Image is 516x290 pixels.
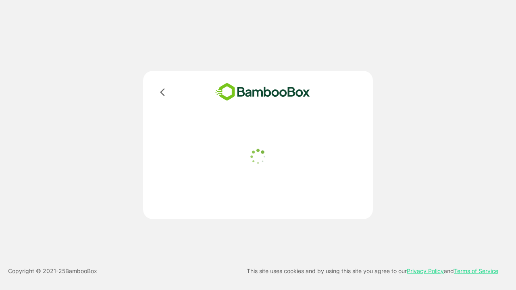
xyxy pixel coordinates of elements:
a: Terms of Service [454,267,498,274]
img: loader [248,147,268,167]
p: This site uses cookies and by using this site you agree to our and [247,266,498,276]
p: Copyright © 2021- 25 BambooBox [8,266,97,276]
a: Privacy Policy [407,267,444,274]
img: bamboobox [204,81,322,104]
